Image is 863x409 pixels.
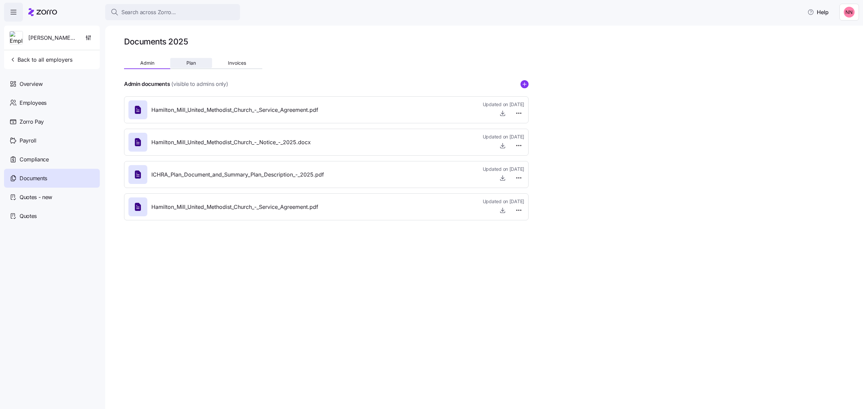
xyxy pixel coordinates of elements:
a: Documents [4,169,100,188]
button: Help [802,5,834,19]
span: Updated on [DATE] [483,198,524,205]
img: Employer logo [10,31,23,45]
a: Employees [4,93,100,112]
span: Zorro Pay [20,118,44,126]
span: Updated on [DATE] [483,166,524,172]
span: ICHRA_Plan_Document_and_Summary_Plan_Description_-_2025.pdf [151,170,324,179]
h1: Documents 2025 [124,36,188,47]
span: Invoices [228,61,246,65]
span: Payroll [20,136,36,145]
a: Zorro Pay [4,112,100,131]
button: Search across Zorro... [105,4,240,20]
span: Employees [20,99,47,107]
a: Compliance [4,150,100,169]
a: Overview [4,74,100,93]
span: [PERSON_NAME][GEOGRAPHIC_DATA][DEMOGRAPHIC_DATA] [28,34,77,42]
span: Hamilton_Mill_United_Methodist_Church_-_Service_Agreement.pdf [151,203,318,211]
span: Back to all employers [9,56,72,64]
span: Documents [20,174,47,183]
img: 37cb906d10cb440dd1cb011682786431 [844,7,855,18]
span: Updated on [DATE] [483,133,524,140]
span: Hamilton_Mill_United_Methodist_Church_-_Service_Agreement.pdf [151,106,318,114]
span: Plan [186,61,196,65]
span: Admin [140,61,154,65]
a: Payroll [4,131,100,150]
span: Hamilton_Mill_United_Methodist_Church_-_Notice_-_2025.docx [151,138,311,147]
button: Back to all employers [7,53,75,66]
span: Overview [20,80,42,88]
span: Quotes [20,212,37,220]
span: Search across Zorro... [121,8,176,17]
a: Quotes - new [4,188,100,207]
span: Updated on [DATE] [483,101,524,108]
span: Quotes - new [20,193,52,201]
svg: add icon [520,80,529,88]
span: Help [807,8,829,16]
span: (visible to admins only) [171,80,228,88]
a: Quotes [4,207,100,225]
span: Compliance [20,155,49,164]
h4: Admin documents [124,80,170,88]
